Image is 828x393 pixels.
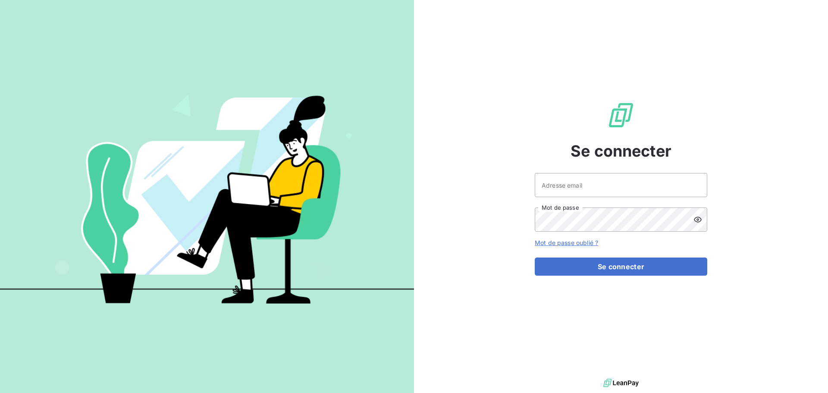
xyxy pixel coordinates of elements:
button: Se connecter [535,258,707,276]
span: Se connecter [571,139,671,163]
img: logo [603,377,639,390]
a: Mot de passe oublié ? [535,239,598,246]
img: Logo LeanPay [607,101,635,129]
input: placeholder [535,173,707,197]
